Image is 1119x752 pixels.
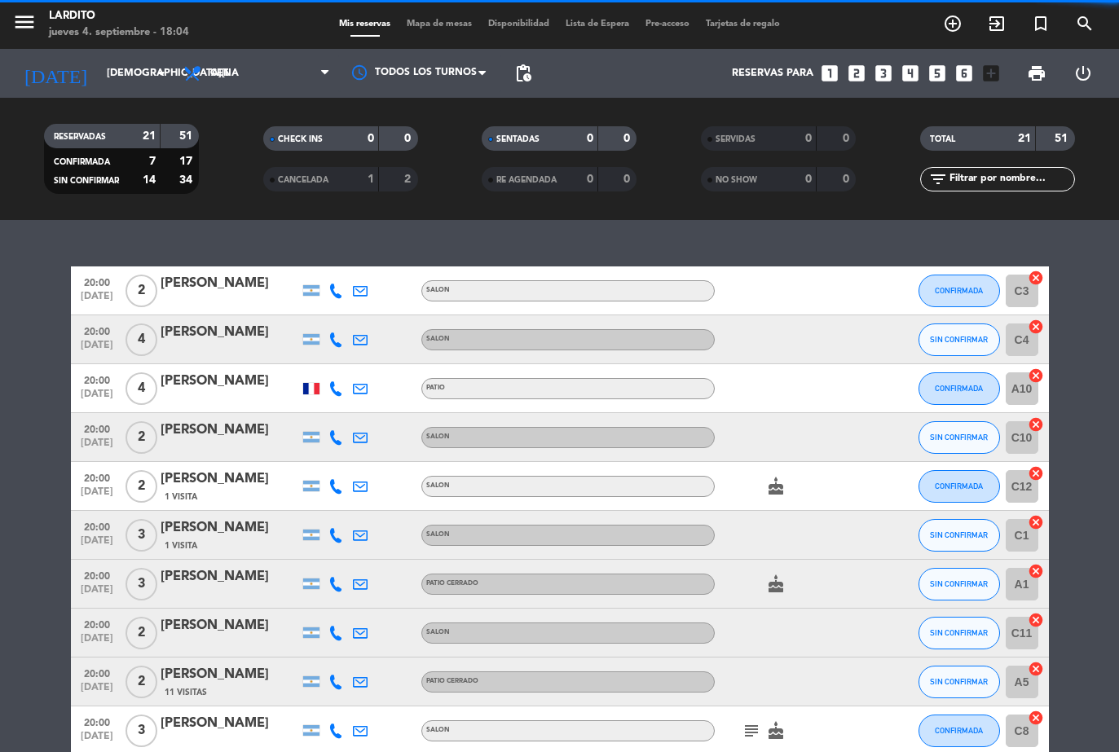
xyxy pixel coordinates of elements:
[496,176,557,184] span: RE AGENDADA
[426,482,450,489] span: SALON
[152,64,171,83] i: arrow_drop_down
[935,726,983,735] span: CONFIRMADA
[404,133,414,144] strong: 0
[919,275,1000,307] button: CONFIRMADA
[77,682,117,701] span: [DATE]
[1028,270,1044,286] i: cancel
[179,156,196,167] strong: 17
[1075,14,1095,33] i: search
[161,713,299,734] div: [PERSON_NAME]
[1028,661,1044,677] i: cancel
[557,20,637,29] span: Lista de Espera
[587,174,593,185] strong: 0
[126,470,157,503] span: 2
[161,322,299,343] div: [PERSON_NAME]
[873,63,894,84] i: looks_3
[161,273,299,294] div: [PERSON_NAME]
[179,174,196,186] strong: 34
[1028,465,1044,482] i: cancel
[77,468,117,486] span: 20:00
[819,63,840,84] i: looks_one
[930,677,988,686] span: SIN CONFIRMAR
[77,565,117,584] span: 20:00
[77,663,117,682] span: 20:00
[49,8,189,24] div: Lardito
[426,629,450,635] span: SALON
[935,286,983,295] span: CONFIRMADA
[1073,64,1093,83] i: power_settings_new
[426,580,478,587] span: PATIO CERRADO
[919,519,1000,552] button: SIN CONFIRMAR
[77,535,117,554] span: [DATE]
[12,10,37,40] button: menu
[935,384,983,393] span: CONFIRMADA
[1028,563,1044,579] i: cancel
[126,372,157,405] span: 4
[930,530,988,539] span: SIN CONFIRMAR
[766,721,786,741] i: cake
[143,174,156,186] strong: 14
[126,323,157,356] span: 4
[161,468,299,490] div: [PERSON_NAME]
[1028,367,1044,384] i: cancel
[1027,64,1046,83] span: print
[278,135,323,143] span: CHECK INS
[77,370,117,389] span: 20:00
[927,63,948,84] i: looks_5
[77,517,117,535] span: 20:00
[496,135,540,143] span: SENTADAS
[1060,49,1107,98] div: LOG OUT
[980,63,1002,84] i: add_box
[12,10,37,34] i: menu
[126,275,157,307] span: 2
[698,20,788,29] span: Tarjetas de regalo
[919,421,1000,454] button: SIN CONFIRMAR
[179,130,196,142] strong: 51
[805,133,812,144] strong: 0
[126,568,157,600] span: 3
[637,20,698,29] span: Pre-acceso
[161,517,299,539] div: [PERSON_NAME]
[426,336,450,342] span: SALON
[77,712,117,731] span: 20:00
[623,174,633,185] strong: 0
[919,617,1000,649] button: SIN CONFIRMAR
[1028,319,1044,335] i: cancel
[846,63,867,84] i: looks_two
[161,566,299,587] div: [PERSON_NAME]
[77,389,117,407] span: [DATE]
[77,321,117,340] span: 20:00
[919,715,1000,747] button: CONFIRMADA
[919,323,1000,356] button: SIN CONFIRMAR
[49,24,189,41] div: jueves 4. septiembre - 18:04
[161,420,299,441] div: [PERSON_NAME]
[480,20,557,29] span: Disponibilidad
[77,340,117,358] span: [DATE]
[77,291,117,310] span: [DATE]
[165,490,197,504] span: 1 Visita
[943,14,963,33] i: add_circle_outline
[928,169,948,189] i: filter_list
[426,531,450,538] span: SALON
[126,666,157,698] span: 2
[919,372,1000,405] button: CONFIRMADA
[399,20,480,29] span: Mapa de mesas
[426,385,445,391] span: PATIO
[126,617,157,649] span: 2
[149,156,156,167] strong: 7
[54,133,106,141] span: RESERVADAS
[165,539,197,552] span: 1 Visita
[77,584,117,603] span: [DATE]
[126,715,157,747] span: 3
[126,519,157,552] span: 3
[143,130,156,142] strong: 21
[716,176,757,184] span: NO SHOW
[77,633,117,652] span: [DATE]
[77,731,117,750] span: [DATE]
[930,433,988,442] span: SIN CONFIRMAR
[426,287,450,293] span: SALON
[987,14,1007,33] i: exit_to_app
[161,615,299,636] div: [PERSON_NAME]
[513,64,533,83] span: pending_actions
[210,68,239,79] span: Cena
